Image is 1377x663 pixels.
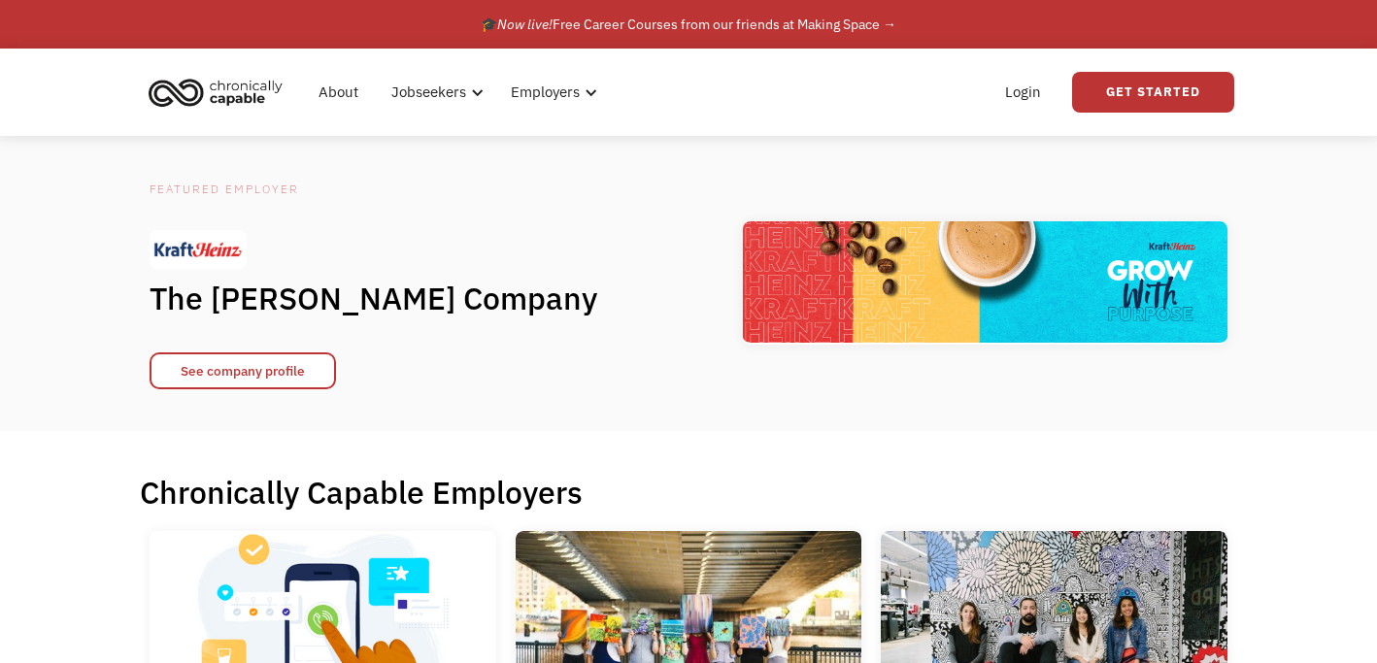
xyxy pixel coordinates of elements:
img: Chronically Capable logo [143,71,288,114]
a: home [143,71,297,114]
h1: The [PERSON_NAME] Company [150,279,635,317]
div: Featured Employer [150,178,635,201]
a: Login [993,61,1053,123]
a: See company profile [150,352,336,389]
a: About [307,61,370,123]
div: Jobseekers [391,81,466,104]
div: Employers [511,81,580,104]
h1: Chronically Capable Employers [140,473,1237,512]
div: 🎓 Free Career Courses from our friends at Making Space → [481,13,896,36]
em: Now live! [497,16,553,33]
a: Get Started [1072,72,1234,113]
div: Jobseekers [380,61,489,123]
div: Employers [499,61,603,123]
